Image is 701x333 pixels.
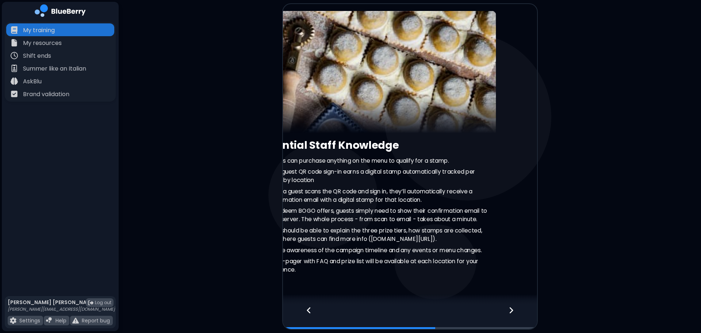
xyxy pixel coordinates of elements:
[95,300,111,306] span: Log out
[72,317,79,324] img: file icon
[82,317,110,324] p: Report bug
[8,299,115,306] p: [PERSON_NAME] [PERSON_NAME]
[23,26,55,35] p: My training
[23,39,62,48] p: My resources
[10,317,16,324] img: file icon
[11,39,18,46] img: file icon
[23,77,42,86] p: AskBlu
[258,139,490,151] h2: Essential Staff Knowledge
[267,246,490,255] li: Ensure awareness of the campaign timeline and any events or menu changes.
[8,306,115,312] p: [PERSON_NAME][EMAIL_ADDRESS][DOMAIN_NAME]
[23,52,51,60] p: Shift ends
[267,156,490,165] li: Guests can purchase anything on the menu to qualify for a stamp.
[267,257,490,274] li: A one-pager with FAQ and prize list will be available at each location for your reference.
[35,4,86,19] img: company logo
[267,168,490,185] li: Each guest QR code sign-in earns a digital stamp automatically tracked per guest by location
[267,207,490,224] li: To redeem BOGO offers, guests simply need to show their confirmation email to their server. The w...
[11,26,18,34] img: file icon
[19,317,40,324] p: Settings
[88,300,93,306] img: logout
[11,77,18,85] img: file icon
[11,90,18,98] img: file icon
[23,90,69,99] p: Brand validation
[23,64,86,73] p: Summer like an Italian
[11,52,18,59] img: file icon
[267,188,490,204] li: Once a guest scans the QR code and sign in, they’ll automatically receive a confirmation email wi...
[11,65,18,72] img: file icon
[267,227,490,243] li: Staff should be able to explain the three prize tiers, how stamps are collected, and where guests...
[46,317,53,324] img: file icon
[253,11,496,133] img: video thumbnail
[55,317,66,324] p: Help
